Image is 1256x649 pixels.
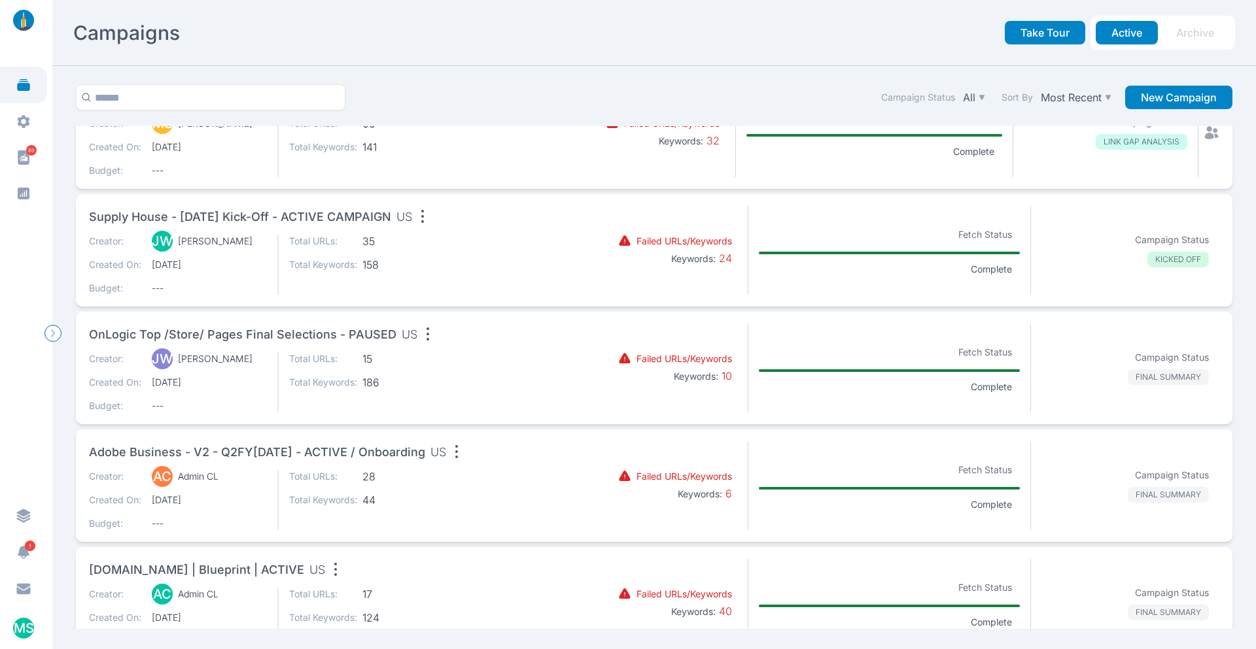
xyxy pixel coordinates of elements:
p: Budget: [89,282,141,295]
button: Active [1096,21,1158,44]
button: Most Recent [1038,88,1115,107]
p: Total Keywords: [289,376,357,389]
p: Complete [963,498,1020,511]
p: Most Recent [1041,91,1102,104]
div: AC [152,466,173,487]
span: 24 [716,252,732,265]
span: 10 [718,369,732,382]
p: FINAL SUMMARY [1128,487,1209,503]
span: 6 [722,487,732,500]
p: Campaign Status [1135,351,1209,364]
span: US [396,208,412,226]
span: 35 [362,235,430,248]
label: Campaign Status [881,91,955,104]
p: Complete [963,616,1020,629]
p: LINK GAP ANALYSIS [1096,134,1187,150]
b: Keywords: [671,253,716,264]
span: Adobe Business - v2 - Q2FY[DATE] - ACTIVE / Onboarding [89,443,425,461]
p: FINAL SUMMARY [1128,605,1209,620]
span: --- [152,164,267,177]
p: Total URLs: [289,235,357,248]
p: Fetch Status [951,578,1020,597]
span: --- [152,517,267,530]
h2: Campaigns [73,21,180,44]
button: Take Tour [1005,21,1085,44]
p: Fetch Status [951,225,1020,244]
span: [DATE] [152,611,267,624]
span: 124 [362,611,430,624]
span: [DATE] [152,141,267,154]
button: New Campaign [1125,86,1232,109]
b: Keywords: [659,135,703,146]
div: JW [152,231,173,252]
span: Supply House - [DATE] Kick-off - ACTIVE CAMPAIGN [89,208,391,226]
span: US [430,443,446,461]
span: [DATE] [152,376,267,389]
p: Created On: [89,141,141,154]
span: OnLogic top /store/ pages Final Selections - PAUSED [89,325,396,344]
p: Fetch Status [951,461,1020,479]
p: Admin CL [178,588,218,601]
span: --- [152,399,267,412]
p: Campaign Status [1135,586,1209,599]
p: Budget: [89,517,141,530]
span: US [402,325,417,344]
span: [DATE] [152,493,267,507]
p: Failed URLs/Keywords [637,235,732,248]
span: [DATE] [152,258,267,271]
img: linklaunch_small.2ae18699.png [8,10,39,31]
p: Total Keywords: [289,141,357,154]
p: Failed URLs/Keywords [637,588,732,601]
p: Creator: [89,588,141,601]
b: Keywords: [671,606,716,617]
p: [PERSON_NAME] [178,235,253,248]
p: Total URLs: [289,352,357,365]
p: Creator: [89,235,141,248]
p: Total Keywords: [289,611,357,624]
span: 141 [362,141,430,154]
span: 44 [362,493,430,507]
p: [PERSON_NAME] [178,352,253,365]
span: 28 [362,470,430,483]
span: US [309,561,325,579]
p: Total URLs: [289,588,357,601]
span: 158 [362,258,430,271]
p: Creator: [89,352,141,365]
p: Creator: [89,470,141,483]
span: 32 [703,134,720,147]
p: Complete [945,145,1002,158]
p: All [963,91,975,104]
b: Keywords: [674,371,718,382]
p: Campaign Status [1135,469,1209,482]
span: 40 [716,605,732,618]
span: 89 [26,145,37,156]
button: All [960,88,988,107]
span: [DOMAIN_NAME] | Blueprint | ACTIVE [89,561,304,579]
p: FINAL SUMMARY [1128,369,1209,385]
p: Total Keywords: [289,493,357,507]
p: Failed URLs/Keywords [637,352,732,365]
p: Budget: [89,164,141,177]
span: --- [152,282,267,295]
p: Fetch Status [951,343,1020,361]
p: KICKED OFF [1147,252,1209,267]
p: Total Keywords: [289,258,357,271]
div: AC [152,584,173,605]
p: Total URLs: [289,470,357,483]
span: 15 [362,352,430,365]
p: Complete [963,263,1020,276]
b: Keywords: [678,488,722,499]
p: Created On: [89,611,141,624]
p: Budget: [89,399,141,412]
p: Created On: [89,493,141,507]
p: Failed URLs/Keywords [637,470,732,483]
p: Complete [963,380,1020,393]
label: Sort By [1002,91,1033,104]
p: Created On: [89,376,141,389]
span: 17 [362,588,430,601]
button: Archive [1160,21,1230,44]
p: Admin CL [178,470,218,483]
p: Created On: [89,258,141,271]
div: JW [152,348,173,369]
